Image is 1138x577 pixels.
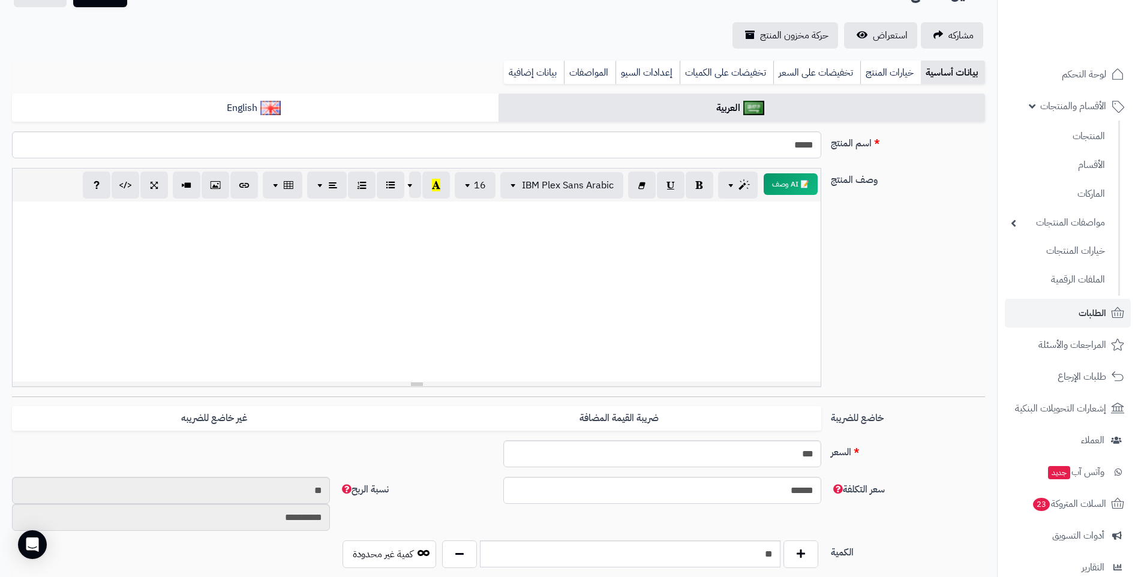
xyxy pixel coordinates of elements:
a: مواصفات المنتجات [1005,210,1111,236]
span: 23 [1033,498,1050,511]
button: 16 [455,172,496,199]
a: وآتس آبجديد [1005,458,1131,486]
span: التقارير [1082,559,1104,576]
label: وصف المنتج [826,168,990,187]
span: أدوات التسويق [1052,527,1104,544]
img: logo-2.png [1056,29,1127,55]
span: الأقسام والمنتجات [1040,98,1106,115]
label: الكمية [826,540,990,560]
span: وآتس آب [1047,464,1104,480]
a: العربية [499,94,985,123]
a: بيانات أساسية [921,61,985,85]
a: تخفيضات على السعر [773,61,860,85]
a: English [12,94,499,123]
span: جديد [1048,466,1070,479]
label: السعر [826,440,990,459]
span: لوحة التحكم [1062,66,1106,83]
span: الطلبات [1079,305,1106,321]
a: الملفات الرقمية [1005,267,1111,293]
span: مشاركه [948,28,974,43]
span: العملاء [1081,432,1104,449]
a: استعراض [844,22,917,49]
span: استعراض [873,28,908,43]
span: سعر التكلفة [831,482,885,497]
label: ضريبة القيمة المضافة [417,406,821,431]
img: English [260,101,281,115]
a: بيانات إضافية [504,61,564,85]
button: IBM Plex Sans Arabic [500,172,623,199]
a: العملاء [1005,426,1131,455]
button: 📝 AI وصف [764,173,818,195]
a: الطلبات [1005,299,1131,327]
a: طلبات الإرجاع [1005,362,1131,391]
label: خاضع للضريبة [826,406,990,425]
a: إعدادات السيو [615,61,680,85]
span: IBM Plex Sans Arabic [522,178,614,193]
span: 16 [474,178,486,193]
a: السلات المتروكة23 [1005,489,1131,518]
a: مشاركه [921,22,983,49]
span: المراجعات والأسئلة [1038,336,1106,353]
a: تخفيضات على الكميات [680,61,773,85]
div: Open Intercom Messenger [18,530,47,559]
span: إشعارات التحويلات البنكية [1015,400,1106,417]
a: خيارات المنتجات [1005,238,1111,264]
a: الماركات [1005,181,1111,207]
a: الأقسام [1005,152,1111,178]
label: غير خاضع للضريبه [12,406,416,431]
a: حركة مخزون المنتج [732,22,838,49]
a: المواصفات [564,61,615,85]
a: خيارات المنتج [860,61,921,85]
a: المراجعات والأسئلة [1005,330,1131,359]
a: إشعارات التحويلات البنكية [1005,394,1131,423]
span: حركة مخزون المنتج [760,28,828,43]
span: السلات المتروكة [1032,495,1106,512]
a: لوحة التحكم [1005,60,1131,89]
a: المنتجات [1005,124,1111,149]
img: العربية [743,101,764,115]
span: طلبات الإرجاع [1058,368,1106,385]
span: نسبة الربح [340,482,389,497]
a: أدوات التسويق [1005,521,1131,550]
label: اسم المنتج [826,131,990,151]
